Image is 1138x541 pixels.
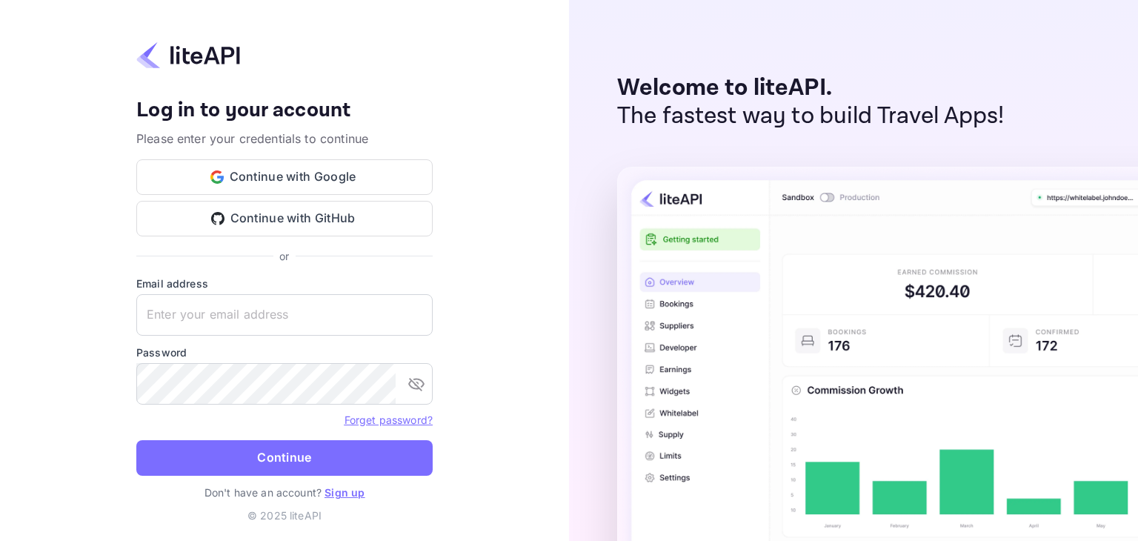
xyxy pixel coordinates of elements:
label: Email address [136,276,433,291]
p: Welcome to liteAPI. [617,74,1005,102]
button: toggle password visibility [402,369,431,399]
button: Continue [136,440,433,476]
p: The fastest way to build Travel Apps! [617,102,1005,130]
input: Enter your email address [136,294,433,336]
a: Forget password? [345,414,433,426]
keeper-lock: Open Keeper Popup [405,306,422,324]
p: © 2025 liteAPI [247,508,322,523]
a: Sign up [325,486,365,499]
button: Continue with GitHub [136,201,433,236]
button: Continue with Google [136,159,433,195]
p: or [279,248,289,264]
p: Please enter your credentials to continue [136,130,433,147]
h4: Log in to your account [136,98,433,124]
label: Password [136,345,433,360]
a: Forget password? [345,412,433,427]
img: liteapi [136,41,240,70]
p: Don't have an account? [136,485,433,500]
